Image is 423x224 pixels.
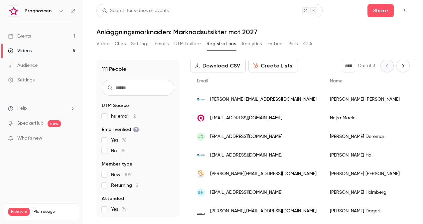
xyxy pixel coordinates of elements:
button: Registrations [207,39,236,49]
img: prognosesenteret.no [197,114,205,122]
span: [EMAIL_ADDRESS][DOMAIN_NAME] [210,115,282,122]
button: CTA [303,39,312,49]
h1: Anläggningsmarknaden: Marknadsutsikter mot 2027 [96,28,410,36]
button: Create Lists [248,59,298,72]
span: 2 [133,114,136,119]
div: Videos [8,48,32,54]
span: Returning [111,182,138,189]
a: SpeakerHub [17,120,44,127]
div: [PERSON_NAME] Holmberg [323,183,406,202]
span: JD [198,134,204,140]
img: bergnaset.se [197,170,205,178]
div: Nejra Macic [323,109,406,127]
span: Plan usage [34,209,75,214]
button: Top Bar Actions [399,5,410,16]
span: [EMAIL_ADDRESS][DOMAIN_NAME] [210,133,282,140]
span: new [48,120,61,127]
span: New [111,171,132,178]
span: BH [198,189,204,195]
span: No [111,148,126,154]
span: UTM Source [102,102,129,109]
span: 109 [124,172,132,177]
button: Polls [288,39,298,49]
span: Help [17,105,27,112]
div: Search for videos or events [102,7,169,14]
li: help-dropdown-opener [8,105,75,112]
span: 35 [121,149,126,153]
span: Email [197,79,208,83]
span: [PERSON_NAME][EMAIL_ADDRESS][DOMAIN_NAME] [210,170,317,177]
button: Next page [396,59,410,72]
img: elbogenelectric.se [197,151,205,159]
span: Attended [102,195,124,202]
div: Audience [8,62,38,69]
button: Settings [131,39,149,49]
span: [PERSON_NAME][EMAIL_ADDRESS][DOMAIN_NAME] [210,96,317,103]
span: [EMAIL_ADDRESS][DOMAIN_NAME] [210,152,282,159]
button: Embed [267,39,283,49]
span: [EMAIL_ADDRESS][DOMAIN_NAME] [210,189,282,196]
button: Share [367,4,394,17]
img: elbogenelectric.se [197,95,205,103]
div: [PERSON_NAME] [PERSON_NAME] [323,90,406,109]
button: Analytics [241,39,262,49]
div: [PERSON_NAME] [PERSON_NAME] [323,165,406,183]
div: [PERSON_NAME] Hall [323,146,406,165]
button: UTM builder [174,39,201,49]
span: Member type [102,161,132,168]
img: Prognoscentret | Powered by Hubexo [8,6,19,16]
span: No [111,217,125,223]
span: Name [330,79,343,83]
h1: 111 People [102,65,126,73]
div: Settings [8,77,35,83]
span: Premium [8,208,30,216]
span: Yes [111,137,127,144]
p: Out of 3 [358,62,375,69]
button: Download CSV [190,59,246,72]
span: 2 [136,183,138,188]
div: [PERSON_NAME] Dagert [323,202,406,220]
div: [PERSON_NAME] Deremar [323,127,406,146]
button: Clips [115,39,126,49]
img: forsen.com [197,207,205,215]
span: hs_email [111,113,136,120]
span: [PERSON_NAME][EMAIL_ADDRESS][DOMAIN_NAME] [210,208,317,215]
span: 74 [122,207,126,212]
h6: Prognoscentret | Powered by Hubexo [25,8,56,14]
iframe: Noticeable Trigger [67,136,75,142]
div: Events [8,33,31,40]
span: 76 [122,138,127,143]
button: Emails [155,39,169,49]
span: What's new [17,135,42,142]
span: Yes [111,206,126,213]
span: Email verified [102,126,139,133]
button: Video [96,39,109,49]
